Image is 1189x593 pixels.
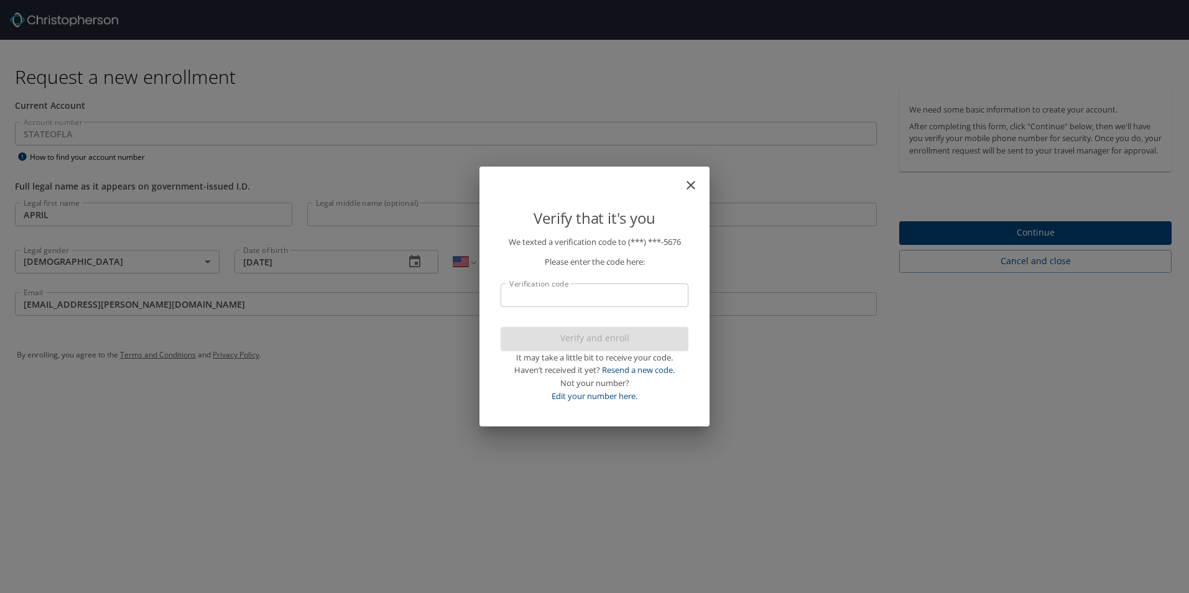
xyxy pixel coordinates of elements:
[501,351,688,364] div: It may take a little bit to receive your code.
[501,236,688,249] p: We texted a verification code to (***) ***- 5676
[501,364,688,377] div: Haven’t received it yet?
[690,172,705,186] button: close
[501,255,688,269] p: Please enter the code here:
[602,364,675,375] a: Resend a new code.
[501,206,688,230] p: Verify that it's you
[552,390,637,402] a: Edit your number here.
[501,377,688,390] div: Not your number?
